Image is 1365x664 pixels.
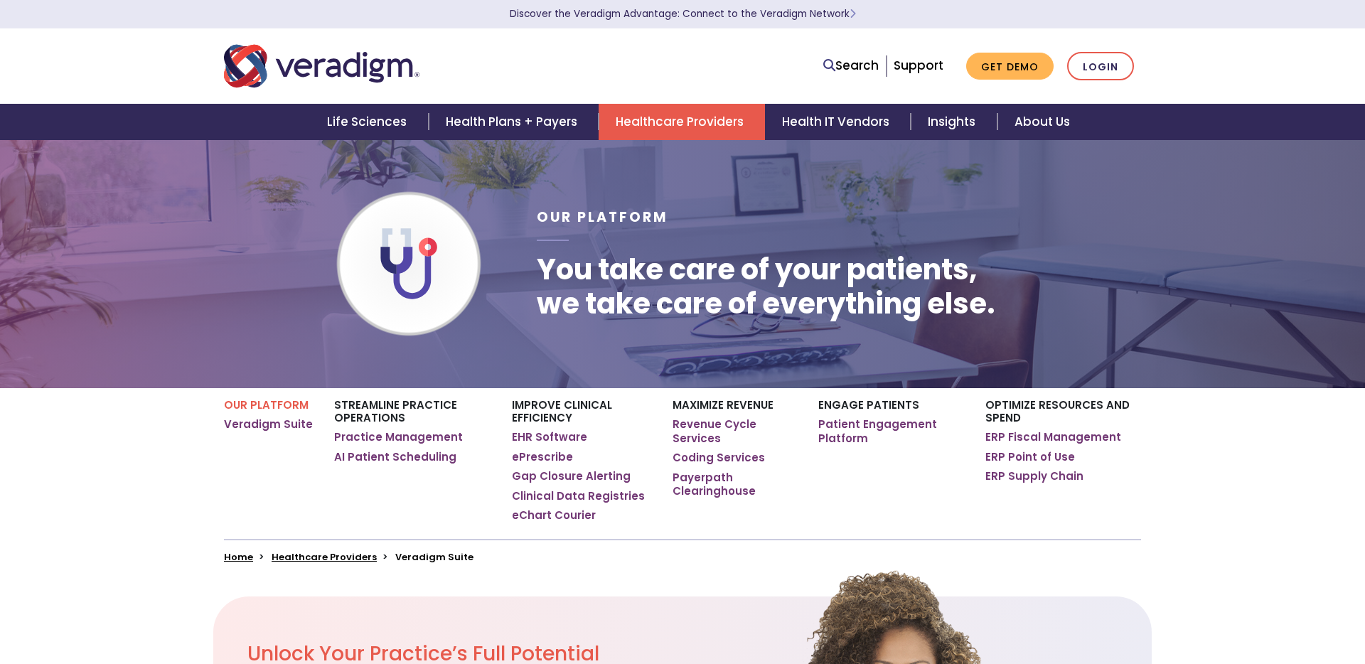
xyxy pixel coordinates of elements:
[1067,52,1134,81] a: Login
[818,417,964,445] a: Patient Engagement Platform
[911,104,997,140] a: Insights
[512,489,645,503] a: Clinical Data Registries
[765,104,911,140] a: Health IT Vendors
[823,56,879,75] a: Search
[966,53,1054,80] a: Get Demo
[673,417,797,445] a: Revenue Cycle Services
[673,471,797,498] a: Payerpath Clearinghouse
[512,508,596,523] a: eChart Courier
[673,451,765,465] a: Coding Services
[224,417,313,432] a: Veradigm Suite
[985,430,1121,444] a: ERP Fiscal Management
[334,430,463,444] a: Practice Management
[224,550,253,564] a: Home
[429,104,599,140] a: Health Plans + Payers
[537,208,668,227] span: Our Platform
[510,7,856,21] a: Discover the Veradigm Advantage: Connect to the Veradigm NetworkLearn More
[334,450,456,464] a: AI Patient Scheduling
[310,104,428,140] a: Life Sciences
[894,57,943,74] a: Support
[512,430,587,444] a: EHR Software
[224,43,419,90] img: Veradigm logo
[985,469,1083,483] a: ERP Supply Chain
[537,252,995,321] h1: You take care of your patients, we take care of everything else.
[997,104,1087,140] a: About Us
[272,550,377,564] a: Healthcare Providers
[599,104,765,140] a: Healthcare Providers
[512,450,573,464] a: ePrescribe
[985,450,1075,464] a: ERP Point of Use
[512,469,631,483] a: Gap Closure Alerting
[850,7,856,21] span: Learn More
